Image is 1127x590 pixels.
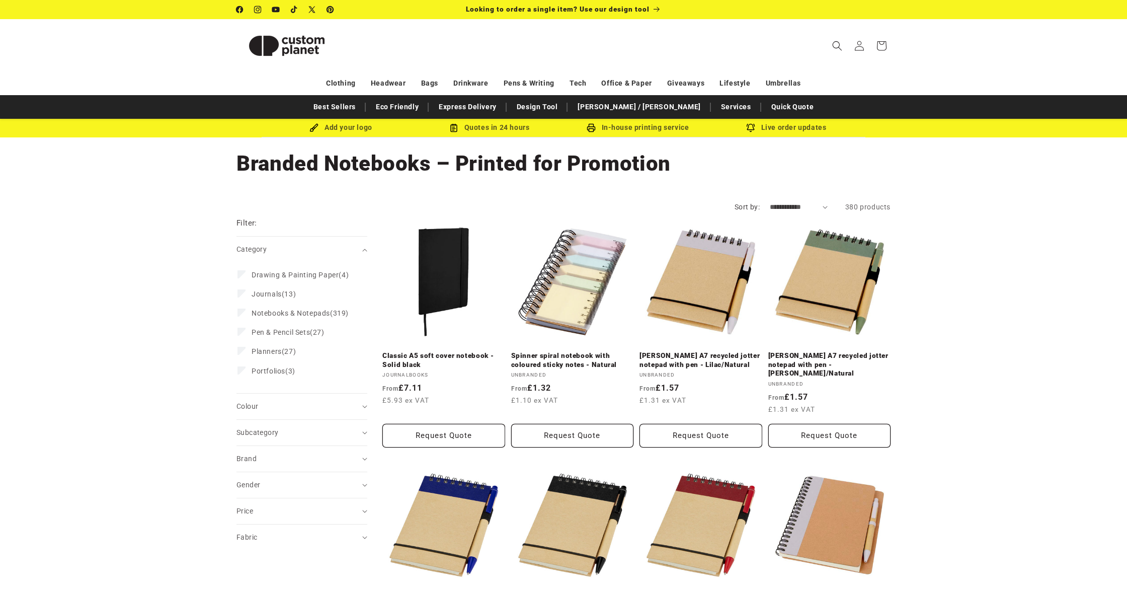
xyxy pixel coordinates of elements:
[563,121,712,134] div: In-house printing service
[236,150,891,177] h1: Branded Notebooks – Printed for Promotion
[371,75,406,92] a: Headwear
[309,123,318,132] img: Brush Icon
[252,347,282,355] span: Planners
[587,123,596,132] img: In-house printing
[768,424,891,448] button: Request Quote
[252,328,325,337] span: (27)
[639,351,762,369] a: [PERSON_NAME] A7 recycled jotter notepad with pen - Lilac/Natural
[768,351,891,378] a: [PERSON_NAME] A7 recycled jotter notepad with pen - [PERSON_NAME]/Natural
[236,420,367,446] summary: Subcategory (0 selected)
[453,75,488,92] a: Drinkware
[716,98,756,116] a: Services
[236,472,367,498] summary: Gender (0 selected)
[236,525,367,550] summary: Fabric (0 selected)
[252,271,339,279] span: Drawing & Painting Paper
[434,98,502,116] a: Express Delivery
[415,121,563,134] div: Quotes in 24 hours
[511,424,634,448] button: Request Quote
[252,347,296,356] span: (27)
[236,402,258,410] span: Colour
[766,98,819,116] a: Quick Quote
[236,217,257,229] h2: Filter:
[326,75,356,92] a: Clothing
[236,394,367,419] summary: Colour (0 selected)
[712,121,860,134] div: Live order updates
[236,446,367,472] summary: Brand (0 selected)
[236,237,367,262] summary: Category (0 selected)
[570,75,586,92] a: Tech
[308,98,361,116] a: Best Sellers
[719,75,750,92] a: Lifestyle
[236,428,278,436] span: Subcategory
[236,455,257,463] span: Brand
[252,328,310,336] span: Pen & Pencil Sets
[252,367,285,375] span: Portfolios
[667,75,704,92] a: Giveaways
[236,498,367,524] summary: Price
[382,424,505,448] button: Request Quote
[504,75,554,92] a: Pens & Writing
[236,23,337,68] img: Custom Planet
[826,35,848,57] summary: Search
[766,75,801,92] a: Umbrellas
[371,98,424,116] a: Eco Friendly
[639,424,762,448] button: Request Quote
[601,75,652,92] a: Office & Paper
[236,533,257,541] span: Fabric
[267,121,415,134] div: Add your logo
[233,19,341,72] a: Custom Planet
[252,289,296,299] span: (13)
[466,5,650,13] span: Looking to order a single item? Use our design tool
[252,309,349,318] span: (319)
[573,98,705,116] a: [PERSON_NAME] / [PERSON_NAME]
[746,123,755,132] img: Order updates
[845,203,891,211] span: 380 products
[512,98,563,116] a: Design Tool
[511,351,634,369] a: Spinner spiral notebook with coloured sticky notes - Natural
[735,203,760,211] label: Sort by:
[421,75,438,92] a: Bags
[236,507,253,515] span: Price
[252,290,282,298] span: Journals
[449,123,458,132] img: Order Updates Icon
[252,270,349,279] span: (4)
[236,481,260,489] span: Gender
[252,309,330,317] span: Notebooks & Notepads
[252,366,295,376] span: (3)
[382,351,505,369] a: Classic A5 soft cover notebook - Solid black
[236,245,267,253] span: Category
